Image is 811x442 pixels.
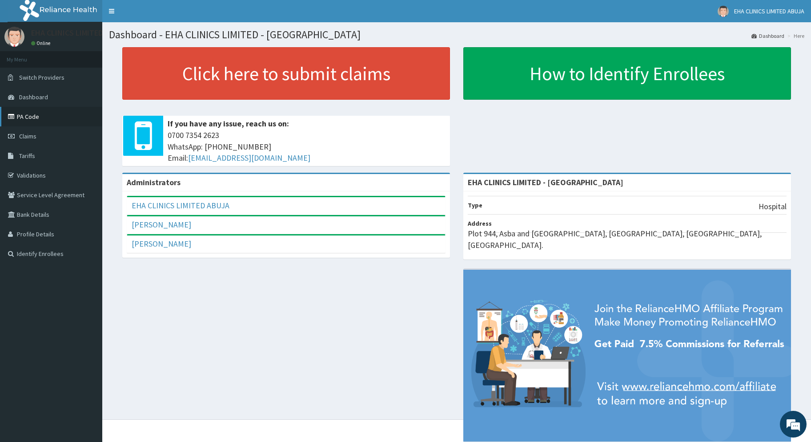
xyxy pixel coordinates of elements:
b: If you have any issue, reach us on: [168,118,289,129]
a: [PERSON_NAME] [132,239,191,249]
a: Online [31,40,52,46]
img: User Image [718,6,729,17]
strong: EHA CLINICS LIMITED - [GEOGRAPHIC_DATA] [468,177,623,187]
span: Dashboard [19,93,48,101]
a: Click here to submit claims [122,47,450,100]
span: EHA CLINICS LIMITED ABUJA [734,7,804,15]
p: Plot 944, Asba and [GEOGRAPHIC_DATA], [GEOGRAPHIC_DATA], [GEOGRAPHIC_DATA], [GEOGRAPHIC_DATA]. [468,228,787,251]
span: Claims [19,132,36,140]
a: [PERSON_NAME] [132,219,191,230]
p: EHA CLINICS LIMITED ABUJA [31,29,127,37]
span: Tariffs [19,152,35,160]
li: Here [785,32,804,40]
b: Type [468,201,482,209]
img: provider-team-banner.png [463,270,791,442]
b: Address [468,219,492,227]
span: 0700 7354 2623 WhatsApp: [PHONE_NUMBER] Email: [168,130,446,164]
a: Dashboard [751,32,784,40]
img: User Image [4,27,24,47]
span: Switch Providers [19,73,64,81]
p: Hospital [759,201,787,212]
a: EHA CLINICS LIMITED ABUJA [132,200,229,211]
h1: Dashboard - EHA CLINICS LIMITED - [GEOGRAPHIC_DATA] [109,29,804,41]
a: How to Identify Enrollees [463,47,791,100]
b: Administrators [127,177,181,187]
a: [EMAIL_ADDRESS][DOMAIN_NAME] [188,153,310,163]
